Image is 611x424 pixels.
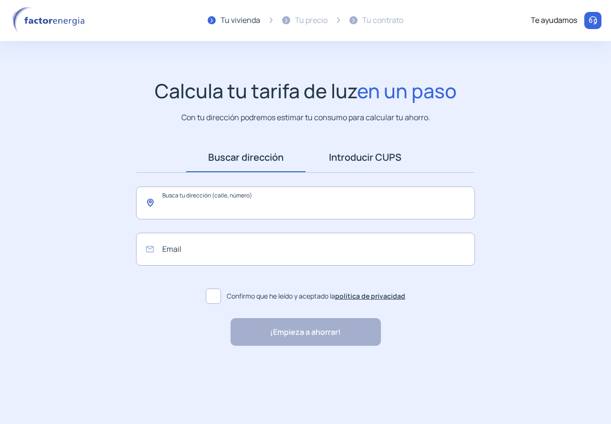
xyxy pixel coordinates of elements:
[357,77,457,104] span: en un paso
[588,16,598,25] img: llamar
[10,7,91,34] img: logo factor
[227,291,405,301] span: Confirmo que he leído y aceptado la
[295,14,327,27] div: Tu precio
[531,14,577,27] div: Te ayudamos
[221,14,260,27] div: Tu vivienda
[305,143,425,172] a: Introducir CUPS
[181,112,430,124] p: Con tu dirección podremos estimar tu consumo para calcular tu ahorro.
[362,14,403,27] div: Tu contrato
[335,291,405,300] a: política de privacidad
[155,79,457,103] h1: Calcula tu tarifa de luz
[186,143,305,172] a: Buscar dirección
